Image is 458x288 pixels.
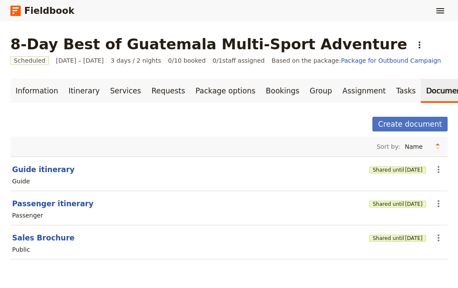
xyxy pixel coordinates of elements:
[12,177,30,186] div: Guide
[10,56,49,65] span: Scheduled
[405,201,423,208] span: [DATE]
[12,211,43,220] div: Passenger
[63,79,105,103] a: Itinerary
[431,140,444,153] button: Change sort direction
[304,79,337,103] a: Group
[369,235,426,242] button: Shared until[DATE]
[12,233,74,243] button: Sales Brochure
[272,56,441,65] span: Based on the package:
[405,166,423,173] span: [DATE]
[405,235,423,242] span: [DATE]
[337,79,391,103] a: Assignment
[341,57,441,64] a: Package for Outbound Campaign
[111,56,161,65] span: 3 days / 2 nights
[10,3,74,18] a: Fieldbook
[391,79,421,103] a: Tasks
[431,230,446,245] button: Actions
[12,164,74,175] button: Guide itinerary
[190,79,260,103] a: Package options
[433,3,448,18] button: Show menu
[431,196,446,211] button: Actions
[56,56,104,65] span: [DATE] – [DATE]
[412,38,427,52] button: Actions
[401,140,431,153] select: Sort by:
[10,79,63,103] a: Information
[168,56,206,65] span: 0/10 booked
[369,166,426,173] button: Shared until[DATE]
[431,162,446,177] button: Actions
[105,79,147,103] a: Services
[372,117,448,131] button: Create document
[213,56,265,65] span: 0 / 1 staff assigned
[261,79,304,103] a: Bookings
[369,201,426,208] button: Shared until[DATE]
[12,198,93,209] button: Passenger itinerary
[10,35,407,53] h1: 8-Day Best of Guatemala Multi-Sport Adventure
[377,142,400,151] span: Sort by:
[146,79,190,103] a: Requests
[12,245,30,254] div: Public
